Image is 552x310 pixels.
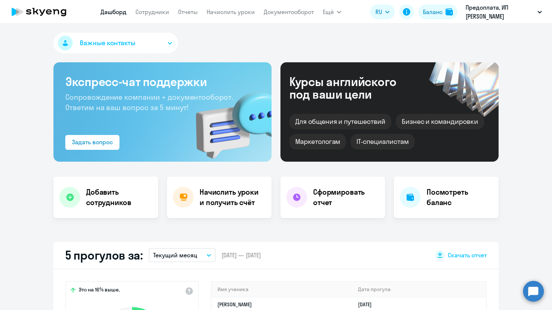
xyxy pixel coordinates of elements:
div: Курсы английского под ваши цели [289,75,416,100]
h4: Начислить уроки и получить счёт [200,187,264,208]
a: [PERSON_NAME] [217,301,252,308]
a: Начислить уроки [207,8,255,16]
img: balance [446,8,453,16]
span: Скачать отчет [448,251,487,259]
span: [DATE] — [DATE] [221,251,261,259]
div: Баланс [423,7,443,16]
a: Сотрудники [135,8,169,16]
span: Ещё [323,7,334,16]
th: Дата прогула [352,282,486,297]
span: Это на 16% выше, [79,286,120,295]
span: Важные контакты [80,38,135,48]
button: Ещё [323,4,341,19]
h4: Сформировать отчет [313,187,379,208]
h4: Посмотреть баланс [427,187,493,208]
h3: Экспресс-чат поддержки [65,74,260,89]
img: bg-img [185,78,272,162]
a: Документооборот [264,8,314,16]
button: Предоплата, ИП [PERSON_NAME] [462,3,546,21]
span: RU [375,7,382,16]
h4: Добавить сотрудников [86,187,152,208]
div: Бизнес и командировки [396,114,484,129]
div: Маркетологам [289,134,346,149]
div: IT-специалистам [351,134,414,149]
p: Текущий месяц [153,251,197,260]
span: Сопровождение компании + документооборот. Ответим на ваш вопрос за 5 минут! [65,92,233,112]
div: Задать вопрос [72,138,113,146]
a: Отчеты [178,8,198,16]
a: Дашборд [101,8,126,16]
a: [DATE] [358,301,378,308]
div: Для общения и путешествий [289,114,391,129]
button: RU [370,4,395,19]
button: Задать вопрос [65,135,119,150]
h2: 5 прогулов за: [65,248,143,263]
p: Предоплата, ИП [PERSON_NAME] [466,3,535,21]
button: Важные контакты [53,33,178,53]
th: Имя ученика [211,282,352,297]
button: Текущий месяц [149,248,216,262]
button: Балансbalance [418,4,457,19]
